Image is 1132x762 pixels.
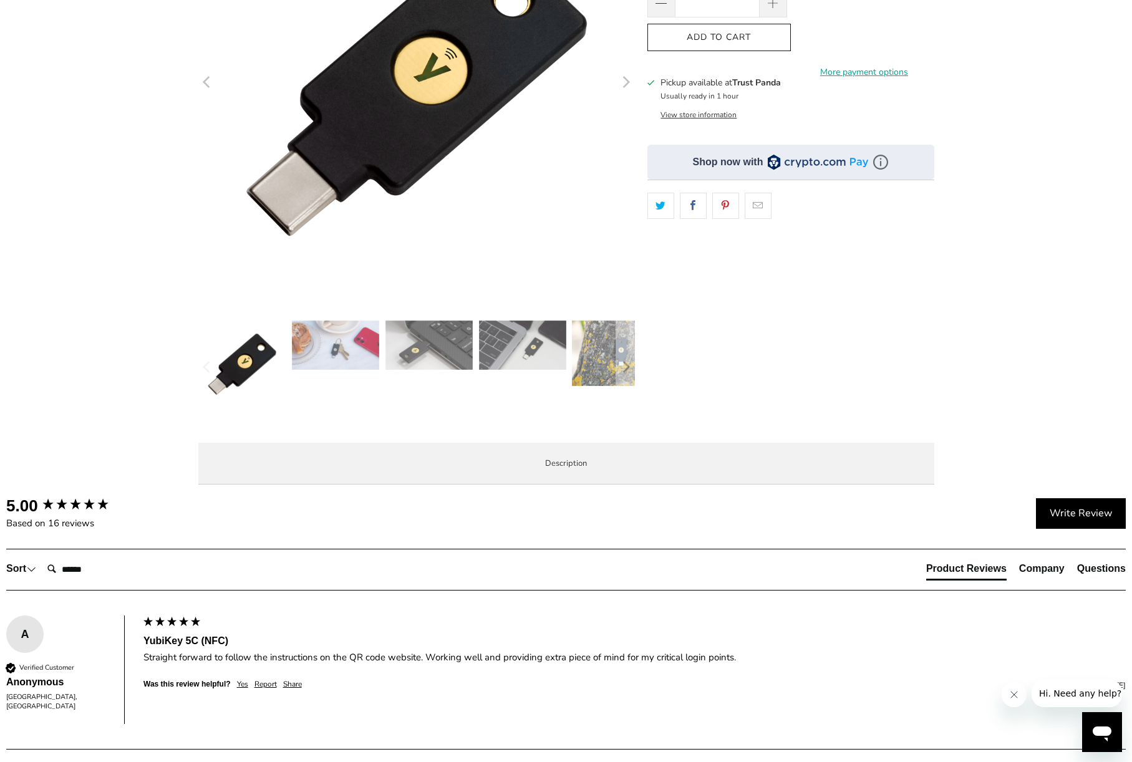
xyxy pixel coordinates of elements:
div: Report [254,679,277,690]
iframe: Button to launch messaging window [1082,712,1122,752]
div: [GEOGRAPHIC_DATA], [GEOGRAPHIC_DATA] [6,692,112,711]
span: Add to Cart [660,32,778,43]
iframe: Message from company [1032,680,1122,707]
div: Shop now with [693,155,763,169]
input: Search [42,557,142,582]
div: YubiKey 5C (NFC) [143,634,1126,648]
div: Yes [237,679,248,690]
div: Reviews Tabs [926,562,1126,587]
a: More payment options [795,65,934,79]
img: YubiKey 5C (NFC) - Trust Panda [479,321,566,370]
div: Questions [1077,562,1126,576]
iframe: Reviews Widget [647,241,934,282]
h3: Pickup available at [660,76,781,89]
div: Was this review helpful? [143,679,231,690]
button: Previous [198,321,218,414]
button: Add to Cart [647,24,791,52]
div: Anonymous [6,675,112,689]
a: Email this to a friend [745,193,772,219]
button: Next [616,321,636,414]
b: Trust Panda [732,77,781,89]
div: Write Review [1036,498,1126,529]
a: Share this on Facebook [680,193,707,219]
button: View store information [660,110,737,120]
div: Sort [6,562,36,576]
a: Share this on Twitter [647,193,674,219]
img: YubiKey 5C (NFC) - Trust Panda [572,321,659,386]
div: 5.00 star rating [41,497,110,514]
img: YubiKey 5C (NFC) - Trust Panda [292,321,379,370]
div: Product Reviews [926,562,1007,576]
div: Based on 16 reviews [6,517,137,530]
div: [DATE] [308,680,1126,691]
label: Description [198,443,934,485]
div: Company [1019,562,1065,576]
div: 5 star rating [142,615,201,630]
img: YubiKey 5C (NFC) - Trust Panda [198,321,286,408]
iframe: Close message [1002,682,1027,707]
a: Share this on Pinterest [712,193,739,219]
div: A [6,625,44,644]
small: Usually ready in 1 hour [660,91,738,101]
img: YubiKey 5C (NFC) - Trust Panda [385,321,473,370]
div: 5.00 [6,494,38,517]
div: Overall product rating out of 5: 5.00 [6,494,137,517]
div: Share [283,679,302,690]
div: Verified Customer [19,663,74,672]
div: Straight forward to follow the instructions on the QR code website. Working well and providing ex... [143,651,1126,664]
